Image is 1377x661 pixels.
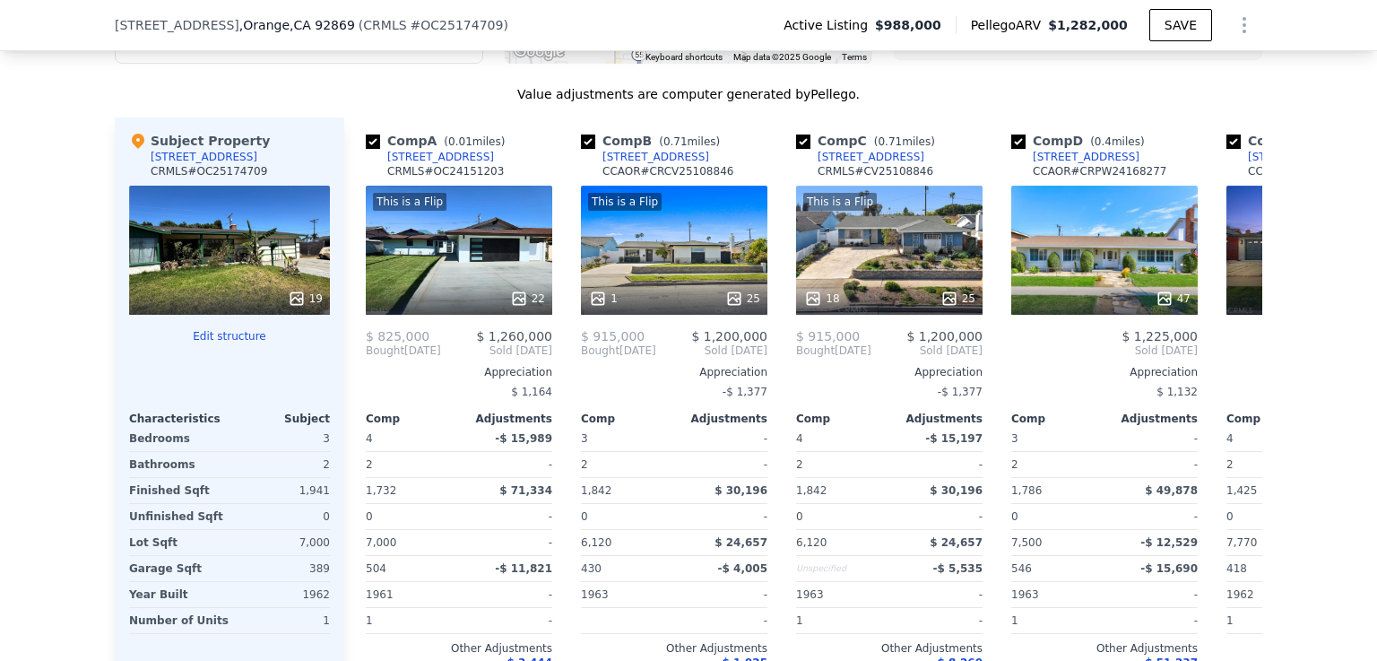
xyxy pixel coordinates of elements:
[233,478,330,503] div: 1,941
[129,530,226,555] div: Lot Sqft
[796,344,835,358] span: Bought
[151,164,267,178] div: CRMLS # OC25174709
[930,536,983,549] span: $ 24,657
[871,344,983,358] span: Sold [DATE]
[509,40,568,64] img: Google
[441,344,552,358] span: Sold [DATE]
[233,452,330,477] div: 2
[129,478,226,503] div: Finished Sqft
[804,290,839,308] div: 18
[1140,536,1198,549] span: -$ 12,529
[511,386,552,398] span: $ 1,164
[1033,164,1167,178] div: CCAOR # CRPW24168277
[366,365,552,379] div: Appreciation
[1011,412,1104,426] div: Comp
[796,556,886,581] div: Unspecified
[463,608,552,633] div: -
[1011,510,1018,523] span: 0
[495,562,552,575] span: -$ 11,821
[366,510,373,523] span: 0
[818,164,933,178] div: CRMLS # CV25108846
[1149,9,1212,41] button: SAVE
[663,135,688,148] span: 0.71
[691,329,767,344] span: $ 1,200,000
[678,608,767,633] div: -
[1226,510,1234,523] span: 0
[1226,608,1316,633] div: 1
[129,608,229,633] div: Number of Units
[495,432,552,445] span: -$ 15,989
[1226,150,1355,164] a: [STREET_ADDRESS]
[290,18,355,32] span: , CA 92869
[796,510,803,523] span: 0
[1248,150,1355,164] div: [STREET_ADDRESS]
[1226,412,1320,426] div: Comp
[233,582,330,607] div: 1962
[796,641,983,656] div: Other Adjustments
[1226,484,1257,497] span: 1,425
[1156,386,1198,398] span: $ 1,132
[589,290,618,308] div: 1
[602,150,709,164] div: [STREET_ADDRESS]
[129,132,270,150] div: Subject Property
[1011,344,1198,358] span: Sold [DATE]
[437,135,512,148] span: ( miles)
[476,329,552,344] span: $ 1,260,000
[796,432,803,445] span: 4
[1226,432,1234,445] span: 4
[366,344,441,358] div: [DATE]
[645,51,723,64] button: Keyboard shortcuts
[1011,562,1032,575] span: 546
[448,135,472,148] span: 0.01
[129,426,226,451] div: Bedrooms
[366,562,386,575] span: 504
[678,426,767,451] div: -
[1011,432,1018,445] span: 3
[463,504,552,529] div: -
[411,18,504,32] span: # OC25174709
[387,164,504,178] div: CRMLS # OC24151203
[499,484,552,497] span: $ 71,334
[893,452,983,477] div: -
[1011,484,1042,497] span: 1,786
[940,290,975,308] div: 25
[581,344,656,358] div: [DATE]
[581,510,588,523] span: 0
[359,16,508,34] div: ( )
[1104,412,1198,426] div: Adjustments
[893,608,983,633] div: -
[842,52,867,62] a: Terms (opens in new tab)
[1011,641,1198,656] div: Other Adjustments
[229,412,330,426] div: Subject
[366,132,512,150] div: Comp A
[656,344,767,358] span: Sold [DATE]
[129,452,226,477] div: Bathrooms
[463,452,552,477] div: -
[678,452,767,477] div: -
[1226,7,1262,43] button: Show Options
[652,135,727,148] span: ( miles)
[581,562,602,575] span: 430
[1011,150,1139,164] a: [STREET_ADDRESS]
[387,150,494,164] div: [STREET_ADDRESS]
[366,344,404,358] span: Bought
[1108,608,1198,633] div: -
[366,582,455,607] div: 1961
[233,504,330,529] div: 0
[233,556,330,581] div: 389
[733,52,831,62] span: Map data ©2025 Google
[1226,582,1316,607] div: 1962
[129,556,226,581] div: Garage Sqft
[581,432,588,445] span: 3
[933,562,983,575] span: -$ 5,535
[463,582,552,607] div: -
[784,16,875,34] span: Active Listing
[581,150,709,164] a: [STREET_ADDRESS]
[288,290,323,308] div: 19
[581,536,611,549] span: 6,120
[129,412,229,426] div: Characteristics
[796,484,827,497] span: 1,842
[878,135,902,148] span: 0.71
[818,150,924,164] div: [STREET_ADDRESS]
[129,582,226,607] div: Year Built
